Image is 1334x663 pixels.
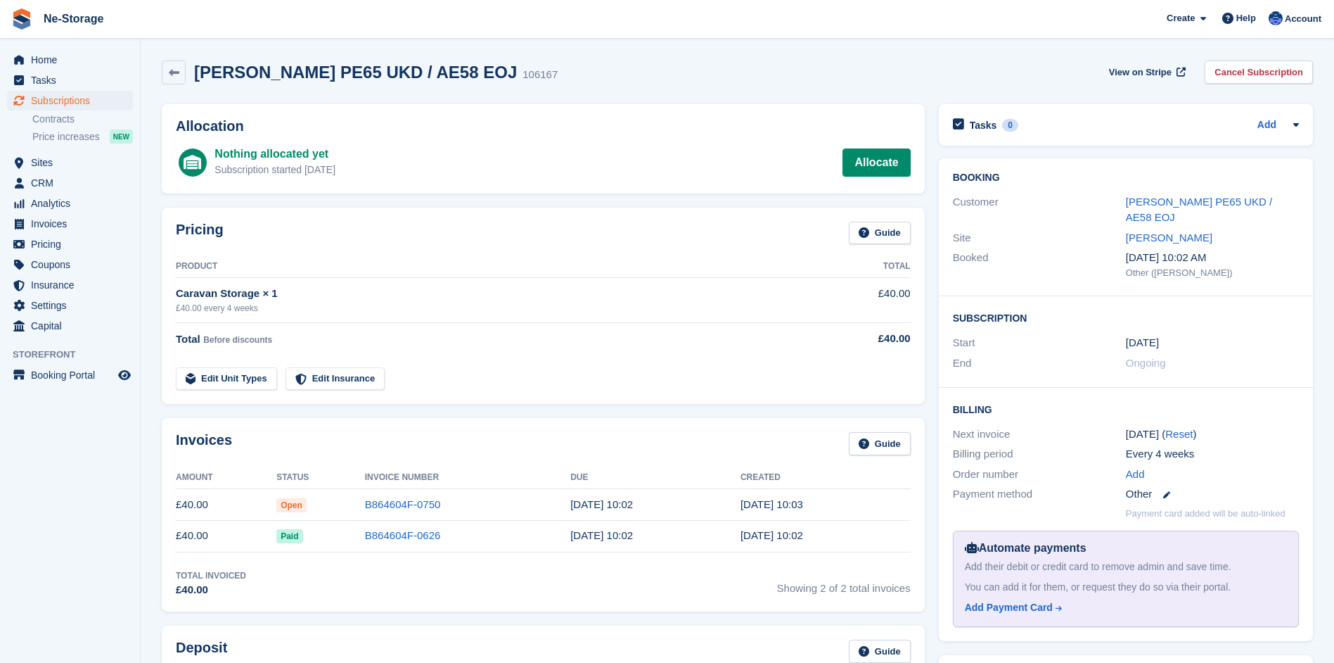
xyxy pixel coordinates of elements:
[965,580,1287,595] div: You can add it for them, or request they do so via their portal.
[970,119,997,132] h2: Tasks
[7,255,133,274] a: menu
[1109,65,1172,80] span: View on Stripe
[110,130,133,144] div: NEW
[31,296,115,315] span: Settings
[953,230,1126,246] div: Site
[842,149,910,177] a: Allocate
[32,129,133,144] a: Price increases NEW
[194,63,517,82] h2: [PERSON_NAME] PE65 UKD / AE58 EOJ
[965,540,1287,557] div: Automate payments
[38,7,109,30] a: Ne-Storage
[32,113,133,126] a: Contracts
[570,498,633,510] time: 2025-10-02 09:02:27 UTC
[965,600,1281,615] a: Add Payment Card
[1126,335,1159,351] time: 2025-09-03 00:00:00 UTC
[176,333,200,345] span: Total
[1126,427,1299,443] div: [DATE] ( )
[849,432,911,455] a: Guide
[176,582,246,598] div: £40.00
[7,153,133,172] a: menu
[1205,61,1313,84] a: Cancel Subscription
[7,173,133,193] a: menu
[1126,507,1285,521] p: Payment card added will be auto-linked
[522,67,558,83] div: 106167
[1002,119,1018,132] div: 0
[740,529,803,541] time: 2025-09-03 09:02:27 UTC
[1126,232,1212,244] a: [PERSON_NAME]
[849,222,911,245] a: Guide
[203,335,272,345] span: Before discounts
[365,467,570,489] th: Invoice Number
[1236,11,1256,25] span: Help
[286,367,385,391] a: Edit Insurance
[32,130,100,144] span: Price increases
[777,569,911,598] span: Showing 2 of 2 total invoices
[849,640,911,663] a: Guide
[1167,11,1195,25] span: Create
[953,310,1299,324] h2: Subscription
[953,402,1299,416] h2: Billing
[176,467,276,489] th: Amount
[11,8,32,30] img: stora-icon-8386f47178a22dfd0bd8f6a31ec36ba5ce8667c1dd55bd0f319d3a0aa187defe.svg
[176,489,276,521] td: £40.00
[1126,357,1166,369] span: Ongoing
[1103,61,1188,84] a: View on Stripe
[176,118,911,134] h2: Allocation
[7,316,133,336] a: menu
[965,600,1053,615] div: Add Payment Card
[740,467,911,489] th: Created
[953,172,1299,184] h2: Booking
[965,560,1287,574] div: Add their debit or credit card to remove admin and save time.
[116,367,133,384] a: Preview store
[7,275,133,295] a: menu
[31,234,115,254] span: Pricing
[31,316,115,336] span: Capital
[812,331,911,347] div: £40.00
[812,278,911,322] td: £40.00
[740,498,803,510] time: 2025-10-01 09:03:06 UTC
[1126,196,1272,224] a: [PERSON_NAME] PE65 UKD / AE58 EOJ
[953,446,1126,462] div: Billing period
[31,275,115,295] span: Insurance
[31,255,115,274] span: Coupons
[7,50,133,70] a: menu
[31,91,115,110] span: Subscriptions
[276,529,302,543] span: Paid
[7,296,133,315] a: menu
[31,365,115,385] span: Booking Portal
[31,70,115,90] span: Tasks
[1285,12,1321,26] span: Account
[7,214,133,234] a: menu
[1126,446,1299,462] div: Every 4 weeks
[176,367,277,391] a: Edit Unit Types
[7,365,133,385] a: menu
[276,498,307,512] span: Open
[7,234,133,254] a: menu
[276,467,365,489] th: Status
[176,255,812,278] th: Product
[1126,250,1299,266] div: [DATE] 10:02 AM
[1165,428,1193,440] a: Reset
[365,529,441,541] a: B864604F-0626
[176,520,276,552] td: £40.00
[812,255,911,278] th: Total
[953,355,1126,372] div: End
[176,302,812,315] div: £40.00 every 4 weeks
[31,173,115,193] span: CRM
[365,498,441,510] a: B864604F-0750
[7,70,133,90] a: menu
[953,427,1126,443] div: Next invoice
[953,486,1126,503] div: Payment method
[1126,266,1299,280] div: Other ([PERSON_NAME])
[176,222,224,245] h2: Pricing
[1257,118,1276,134] a: Add
[176,640,227,663] h2: Deposit
[7,91,133,110] a: menu
[1126,486,1299,503] div: Other
[13,348,140,362] span: Storefront
[214,146,335,163] div: Nothing allocated yet
[570,467,740,489] th: Due
[214,163,335,177] div: Subscription started [DATE]
[953,194,1126,226] div: Customer
[176,286,812,302] div: Caravan Storage × 1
